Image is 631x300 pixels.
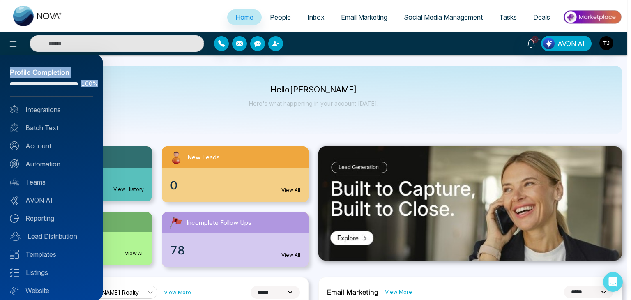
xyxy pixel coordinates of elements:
[10,213,93,223] a: Reporting
[603,272,623,292] div: Open Intercom Messenger
[10,178,19,187] img: team.svg
[10,67,93,78] div: Profile Completion
[10,250,19,259] img: Templates.svg
[10,159,93,169] a: Automation
[10,268,19,277] img: Listings.svg
[10,105,93,115] a: Integrations
[10,105,19,114] img: Integrated.svg
[10,286,93,295] a: Website
[81,81,93,87] span: 100%
[10,231,93,241] a: Lead Distribution
[10,123,19,132] img: batch_text_white.png
[10,196,19,205] img: Avon-AI.svg
[10,123,93,133] a: Batch Text
[10,141,19,150] img: Account.svg
[10,141,93,151] a: Account
[10,268,93,277] a: Listings
[10,286,19,295] img: Website.svg
[10,214,19,223] img: Reporting.svg
[10,232,21,241] img: Lead-dist.svg
[10,195,93,205] a: AVON AI
[10,177,93,187] a: Teams
[10,249,93,259] a: Templates
[10,159,19,168] img: Automation.svg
